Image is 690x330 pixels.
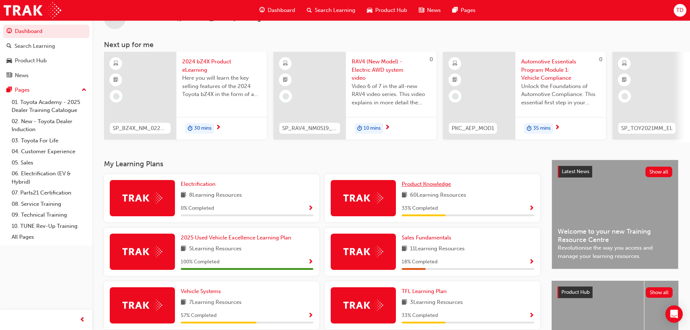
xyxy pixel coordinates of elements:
[529,259,534,266] span: Show Progress
[558,166,672,177] a: Latest NewsShow all
[9,146,89,157] a: 04. Customer Experience
[676,6,683,14] span: TD
[268,6,295,14] span: Dashboard
[7,87,12,93] span: pages-icon
[15,86,30,94] div: Pages
[443,52,606,139] a: 0PKC_AEP_MOD1Automotive Essentials Program Module 1: Vehicle ComplianceUnlock the Foundations of ...
[555,125,560,131] span: next-icon
[410,191,466,200] span: 60 Learning Resources
[529,205,534,212] span: Show Progress
[189,245,242,254] span: 5 Learning Resources
[599,56,602,63] span: 0
[375,6,407,14] span: Product Hub
[529,311,534,320] button: Show Progress
[254,3,301,18] a: guage-iconDashboard
[402,234,454,242] a: Sales Fundamentals
[452,6,458,15] span: pages-icon
[529,313,534,319] span: Show Progress
[181,312,217,320] span: 57 % Completed
[15,57,47,65] div: Product Hub
[7,58,12,64] span: car-icon
[216,125,221,131] span: next-icon
[452,124,494,133] span: PKC_AEP_MOD1
[282,124,337,133] span: SP_RAV4_NM0519_VID_006
[558,227,672,244] span: Welcome to your new Training Resource Centre
[181,180,218,188] a: Electrification
[9,157,89,168] a: 05. Sales
[122,192,162,204] img: Trak
[3,54,89,67] a: Product Hub
[301,3,361,18] a: search-iconSearch Learning
[621,124,673,133] span: SP_TOY2021MM_EL
[315,6,355,14] span: Search Learning
[182,58,261,74] span: 2024 bZ4X Product eLearning
[9,231,89,243] a: All Pages
[181,234,291,241] span: 2025 Used Vehicle Excellence Learning Plan
[9,199,89,210] a: 08. Service Training
[402,298,407,307] span: book-icon
[283,59,288,68] span: learningResourceType_ELEARNING-icon
[622,59,627,68] span: learningResourceType_ELEARNING-icon
[181,287,224,296] a: Vehicle Systems
[182,74,261,99] span: Here you will learn the key selling features of the 2024 Toyota bZ4X in the form of a virtual 6-p...
[81,85,87,95] span: up-icon
[343,246,383,257] img: Trak
[7,28,12,35] span: guage-icon
[402,204,438,213] span: 33 % Completed
[402,234,451,241] span: Sales Fundamentals
[15,71,29,80] div: News
[402,258,438,266] span: 18 % Completed
[352,58,431,82] span: RAV4 (New Model) - Electric AWD system video
[521,82,600,107] span: Unlock the Foundations of Automotive Compliance. This essential first step in your Automotive Ess...
[361,3,413,18] a: car-iconProduct Hub
[181,245,186,254] span: book-icon
[452,93,459,100] span: learningRecordVerb_NONE-icon
[674,4,686,17] button: TD
[4,2,61,18] a: Trak
[308,311,313,320] button: Show Progress
[122,300,162,311] img: Trak
[529,258,534,267] button: Show Progress
[113,75,118,85] span: booktick-icon
[7,43,12,50] span: search-icon
[402,245,407,254] span: book-icon
[430,56,433,63] span: 0
[9,209,89,221] a: 09. Technical Training
[14,42,55,50] div: Search Learning
[92,41,690,49] h3: Next up for me
[402,181,451,187] span: Product Knowledge
[307,6,312,15] span: search-icon
[364,124,381,133] span: 10 mins
[402,312,438,320] span: 33 % Completed
[561,289,590,295] span: Product Hub
[181,204,214,213] span: 0 % Completed
[3,83,89,97] button: Pages
[181,288,221,295] span: Vehicle Systems
[7,72,12,79] span: news-icon
[308,205,313,212] span: Show Progress
[343,192,383,204] img: Trak
[562,168,589,175] span: Latest News
[527,124,532,133] span: duration-icon
[273,52,436,139] a: 0SP_RAV4_NM0519_VID_006RAV4 (New Model) - Electric AWD system videoVideo 6 of 7 in the all-new RA...
[413,3,447,18] a: news-iconNews
[3,23,89,83] button: DashboardSearch LearningProduct HubNews
[181,181,216,187] span: Electrification
[308,259,313,266] span: Show Progress
[189,191,242,200] span: 8 Learning Resources
[9,221,89,232] a: 10. TUNE Rev-Up Training
[308,204,313,213] button: Show Progress
[529,204,534,213] button: Show Progress
[622,75,627,85] span: booktick-icon
[665,305,683,323] div: Open Intercom Messenger
[557,287,673,298] a: Product HubShow all
[402,191,407,200] span: book-icon
[521,58,600,82] span: Automotive Essentials Program Module 1: Vehicle Compliance
[533,124,551,133] span: 35 mins
[402,180,454,188] a: Product Knowledge
[80,316,85,325] span: prev-icon
[9,135,89,146] a: 03. Toyota For Life
[113,124,168,133] span: SP_BZ4X_NM_0224_EL01
[188,124,193,133] span: duration-icon
[447,3,481,18] a: pages-iconPages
